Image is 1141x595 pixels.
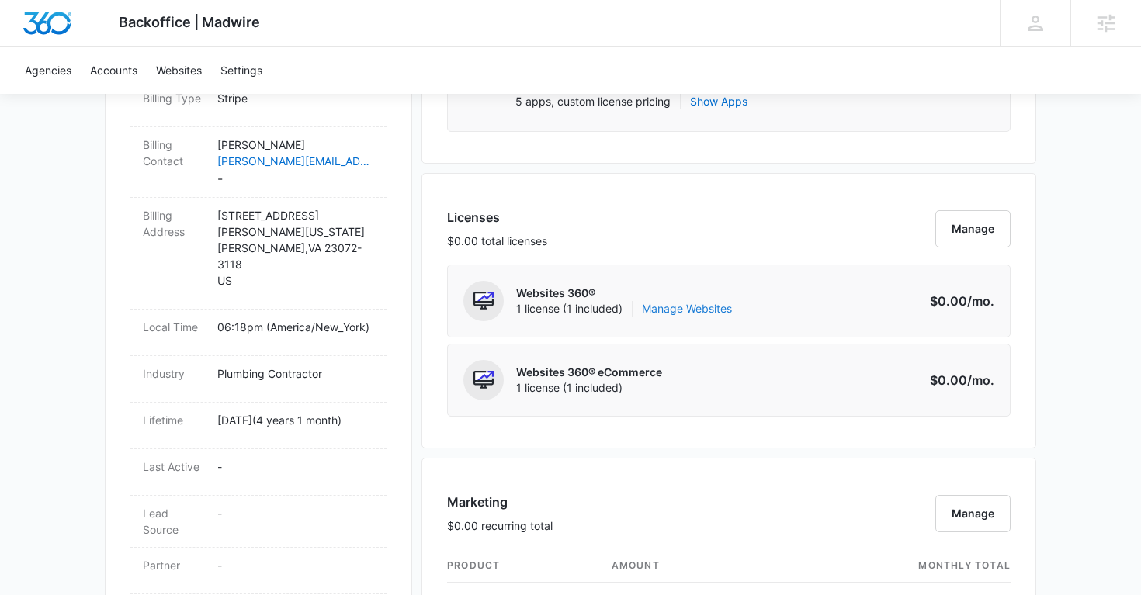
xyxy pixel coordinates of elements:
[217,505,374,521] p: -
[143,458,205,475] dt: Last Active
[130,81,387,127] div: Billing TypeStripe
[217,137,374,188] dd: -
[516,380,662,396] span: 1 license (1 included)
[143,365,205,382] dt: Industry
[217,153,374,169] a: [PERSON_NAME][EMAIL_ADDRESS][DOMAIN_NAME]
[516,301,732,317] span: 1 license (1 included)
[217,365,374,382] p: Plumbing Contractor
[935,210,1011,247] button: Manage
[130,198,387,310] div: Billing Address[STREET_ADDRESS][PERSON_NAME][US_STATE][PERSON_NAME],VA 23072-3118US
[921,292,994,310] p: $0.00
[447,233,547,249] p: $0.00 total licenses
[143,505,205,538] dt: Lead Source
[143,319,205,335] dt: Local Time
[935,495,1011,532] button: Manage
[447,549,599,583] th: product
[119,14,260,30] span: Backoffice | Madwire
[447,208,547,227] h3: Licenses
[130,449,387,496] div: Last Active-
[130,403,387,449] div: Lifetime[DATE](4 years 1 month)
[143,90,205,106] dt: Billing Type
[599,549,768,583] th: amount
[211,47,272,94] a: Settings
[516,285,732,301] p: Websites 360®
[217,90,374,106] p: Stripe
[147,47,211,94] a: Websites
[447,493,553,511] h3: Marketing
[768,549,1011,583] th: monthly total
[130,496,387,548] div: Lead Source-
[690,93,747,109] button: Show Apps
[516,365,662,380] p: Websites 360® eCommerce
[967,372,994,388] span: /mo.
[217,557,374,573] p: -
[217,458,374,475] p: -
[143,412,205,428] dt: Lifetime
[143,137,205,169] dt: Billing Contact
[515,93,671,109] p: 5 apps, custom license pricing
[130,356,387,403] div: IndustryPlumbing Contractor
[921,371,994,389] p: $0.00
[16,47,81,94] a: Agencies
[143,557,205,573] dt: Partner
[217,412,374,428] p: [DATE] ( 4 years 1 month )
[130,127,387,198] div: Billing Contact[PERSON_NAME][PERSON_NAME][EMAIL_ADDRESS][DOMAIN_NAME]-
[967,293,994,309] span: /mo.
[130,310,387,356] div: Local Time06:18pm (America/New_York)
[217,137,374,153] p: [PERSON_NAME]
[447,517,553,534] p: $0.00 recurring total
[81,47,147,94] a: Accounts
[217,319,374,335] p: 06:18pm ( America/New_York )
[130,548,387,594] div: Partner-
[217,207,374,289] p: [STREET_ADDRESS][PERSON_NAME][US_STATE] [PERSON_NAME] , VA 23072-3118 US
[642,301,732,317] a: Manage Websites
[143,207,205,240] dt: Billing Address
